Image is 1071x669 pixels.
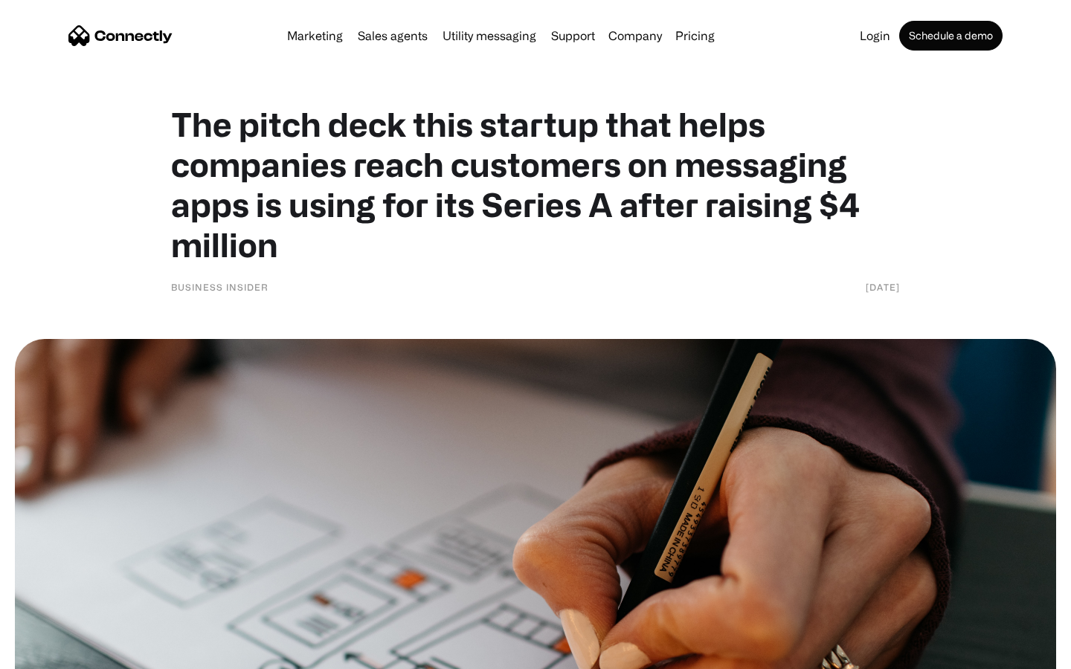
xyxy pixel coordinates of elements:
[171,104,900,265] h1: The pitch deck this startup that helps companies reach customers on messaging apps is using for i...
[281,30,349,42] a: Marketing
[437,30,542,42] a: Utility messaging
[669,30,721,42] a: Pricing
[854,30,896,42] a: Login
[15,643,89,664] aside: Language selected: English
[866,279,900,294] div: [DATE]
[171,279,268,294] div: Business Insider
[30,643,89,664] ul: Language list
[352,30,434,42] a: Sales agents
[608,25,662,46] div: Company
[899,21,1003,51] a: Schedule a demo
[545,30,601,42] a: Support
